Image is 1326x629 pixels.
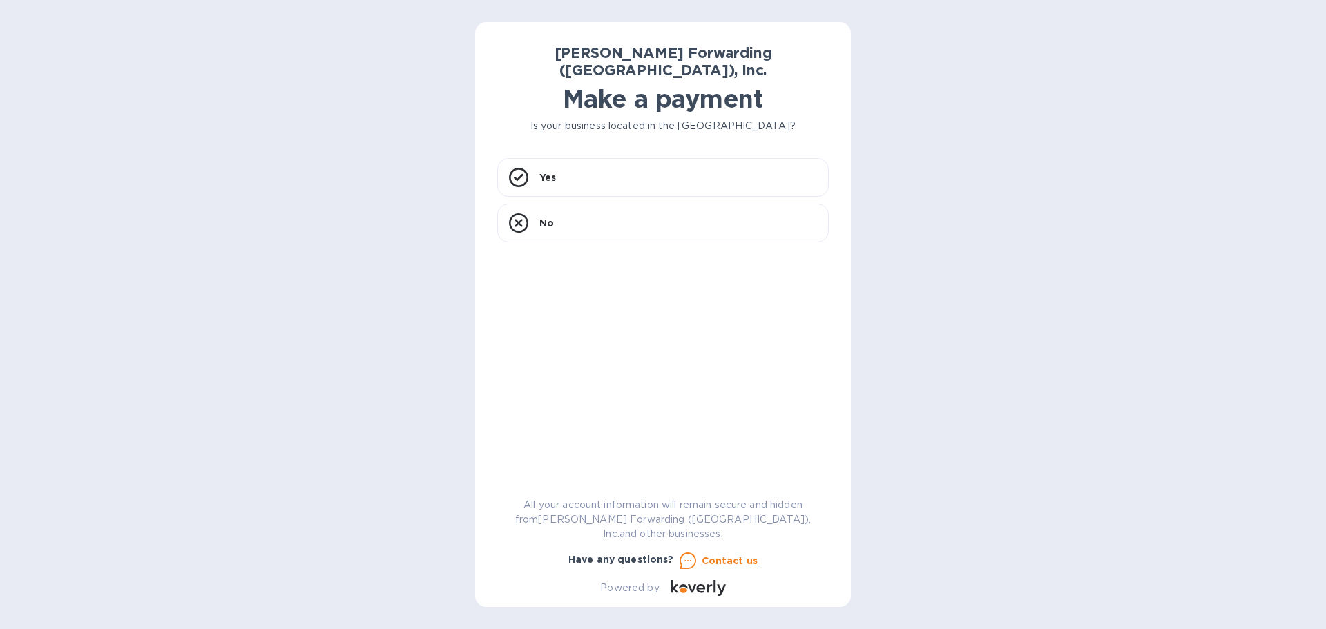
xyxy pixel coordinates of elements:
b: [PERSON_NAME] Forwarding ([GEOGRAPHIC_DATA]), Inc. [555,44,772,79]
u: Contact us [702,555,758,566]
h1: Make a payment [497,84,829,113]
p: Yes [539,171,556,184]
p: All your account information will remain secure and hidden from [PERSON_NAME] Forwarding ([GEOGRA... [497,498,829,541]
p: No [539,216,554,230]
p: Powered by [600,581,659,595]
b: Have any questions? [568,554,674,565]
p: Is your business located in the [GEOGRAPHIC_DATA]? [497,119,829,133]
